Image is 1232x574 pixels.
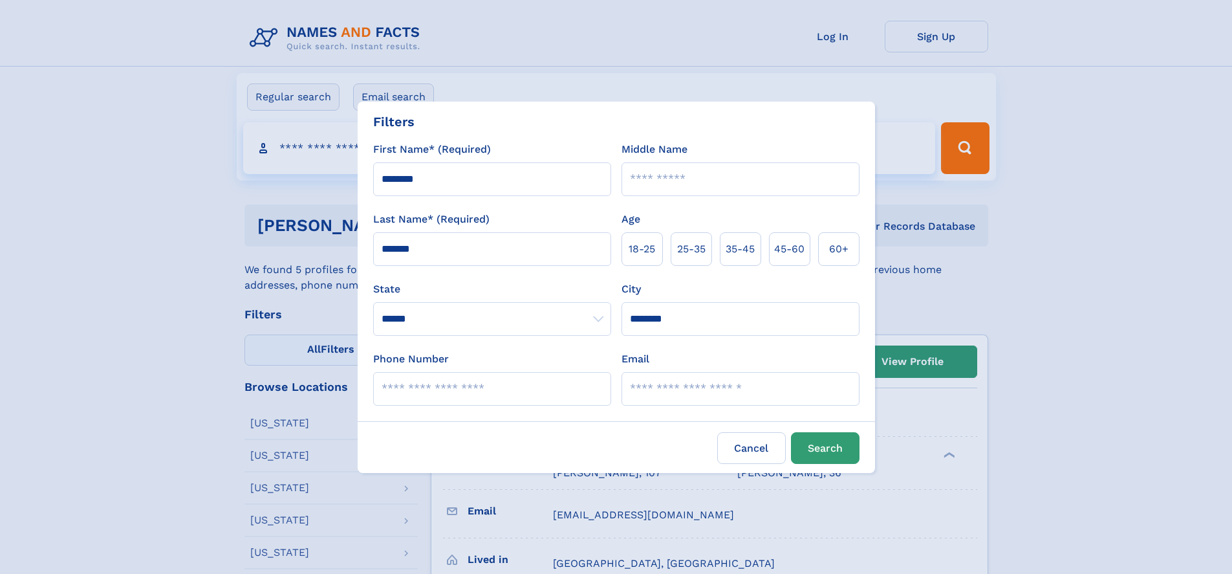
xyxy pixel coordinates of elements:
[829,241,848,257] span: 60+
[726,241,755,257] span: 35‑45
[621,142,687,157] label: Middle Name
[774,241,805,257] span: 45‑60
[373,112,415,131] div: Filters
[677,241,706,257] span: 25‑35
[373,351,449,367] label: Phone Number
[621,281,641,297] label: City
[373,142,491,157] label: First Name* (Required)
[373,281,611,297] label: State
[373,212,490,227] label: Last Name* (Required)
[629,241,655,257] span: 18‑25
[621,212,640,227] label: Age
[791,432,859,464] button: Search
[717,432,786,464] label: Cancel
[621,351,649,367] label: Email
